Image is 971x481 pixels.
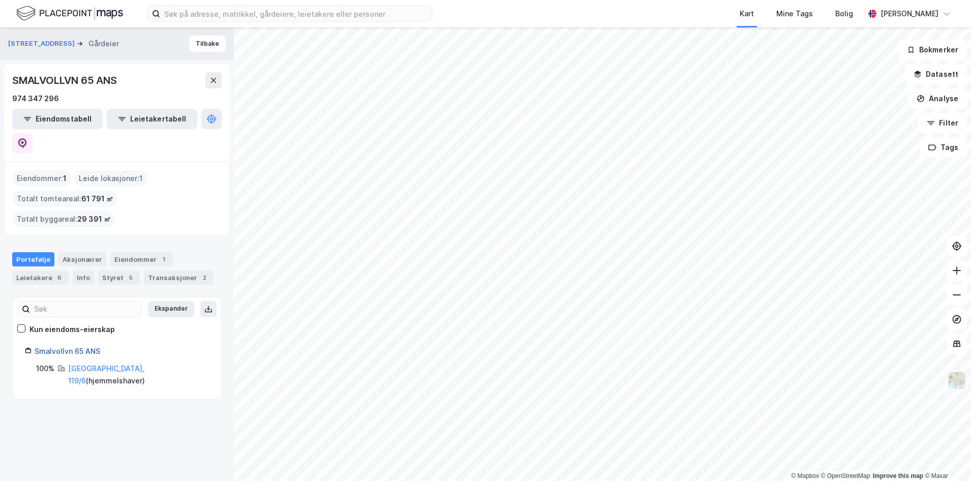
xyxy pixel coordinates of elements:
img: Z [947,371,966,390]
span: 1 [139,172,143,185]
div: SMALVOLLVN 65 ANS [12,72,119,88]
a: Mapbox [791,472,819,479]
button: [STREET_ADDRESS] [8,39,77,49]
div: Kun eiendoms-eierskap [29,323,115,336]
button: Datasett [905,64,967,84]
div: Eiendommer [110,252,173,266]
a: [GEOGRAPHIC_DATA], 119/6 [68,364,144,385]
div: Portefølje [12,252,54,266]
div: 5 [126,273,136,283]
div: Transaksjoner [144,270,214,285]
div: 1 [159,254,169,264]
div: Eiendommer : [13,170,71,187]
span: 61 791 ㎡ [81,193,113,205]
div: 6 [54,273,65,283]
div: Mine Tags [776,8,813,20]
div: Styret [98,270,140,285]
div: Totalt byggareal : [13,211,115,227]
span: 29 391 ㎡ [77,213,111,225]
div: Info [73,270,94,285]
a: Smalvollvn 65 ANS [35,347,100,355]
div: Gårdeier [88,38,119,50]
button: Bokmerker [898,40,967,60]
button: Tags [920,137,967,158]
button: Tilbake [189,36,226,52]
button: Filter [918,113,967,133]
div: Kart [740,8,754,20]
a: OpenStreetMap [821,472,870,479]
div: Leide lokasjoner : [75,170,147,187]
button: Eiendomstabell [12,109,103,129]
img: logo.f888ab2527a4732fd821a326f86c7f29.svg [16,5,123,22]
div: 974 347 296 [12,93,59,105]
div: Leietakere [12,270,69,285]
input: Søk [30,302,141,317]
input: Søk på adresse, matrikkel, gårdeiere, leietakere eller personer [160,6,432,21]
div: ( hjemmelshaver ) [68,363,209,387]
div: Aksjonærer [58,252,106,266]
a: Improve this map [873,472,923,479]
button: Leietakertabell [107,109,197,129]
div: Totalt tomteareal : [13,191,117,207]
iframe: Chat Widget [920,432,971,481]
div: [PERSON_NAME] [881,8,938,20]
div: 2 [199,273,209,283]
span: 1 [63,172,67,185]
div: Bolig [835,8,853,20]
button: Analyse [908,88,967,109]
div: 100% [36,363,54,375]
button: Ekspander [148,301,194,317]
